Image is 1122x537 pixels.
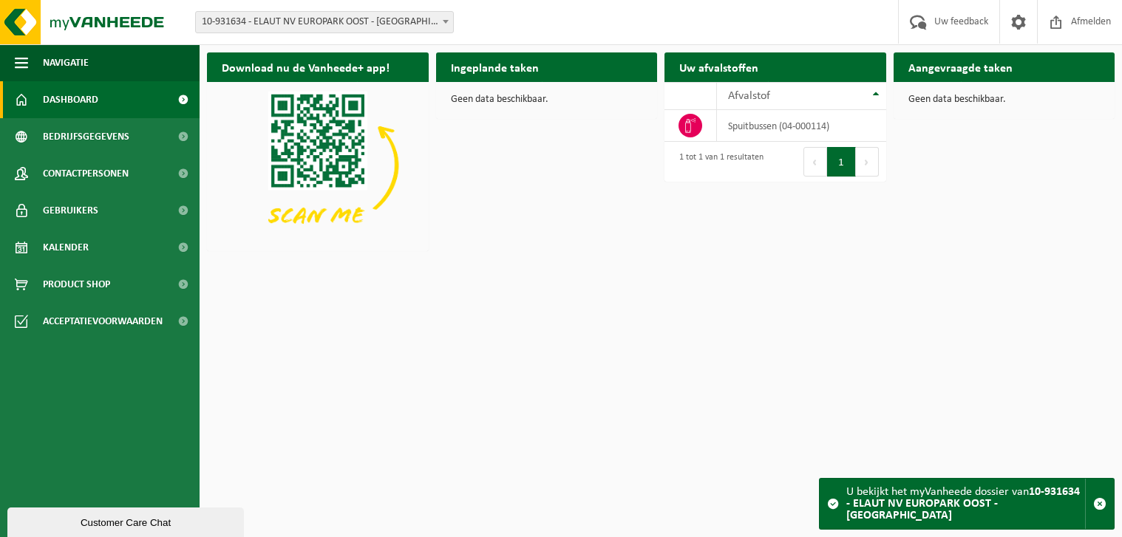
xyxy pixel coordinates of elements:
[846,479,1085,529] div: U bekijkt het myVanheede dossier van
[664,52,773,81] h2: Uw afvalstoffen
[672,146,764,178] div: 1 tot 1 van 1 resultaten
[7,504,247,537] iframe: chat widget
[43,44,89,81] span: Navigatie
[846,486,1080,521] strong: 10-931634 - ELAUT NV EUROPARK OOST - [GEOGRAPHIC_DATA]
[436,52,554,81] h2: Ingeplande taken
[43,192,98,229] span: Gebruikers
[43,303,163,340] span: Acceptatievoorwaarden
[43,155,129,192] span: Contactpersonen
[207,52,404,81] h2: Download nu de Vanheede+ app!
[196,12,453,33] span: 10-931634 - ELAUT NV EUROPARK OOST - SINT-NIKLAAS
[43,81,98,118] span: Dashboard
[451,95,643,105] p: Geen data beschikbaar.
[43,118,129,155] span: Bedrijfsgegevens
[43,229,89,266] span: Kalender
[908,95,1101,105] p: Geen data beschikbaar.
[894,52,1027,81] h2: Aangevraagde taken
[717,110,886,142] td: spuitbussen (04-000114)
[43,266,110,303] span: Product Shop
[856,147,879,177] button: Next
[195,11,454,33] span: 10-931634 - ELAUT NV EUROPARK OOST - SINT-NIKLAAS
[827,147,856,177] button: 1
[803,147,827,177] button: Previous
[728,90,770,102] span: Afvalstof
[207,82,429,248] img: Download de VHEPlus App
